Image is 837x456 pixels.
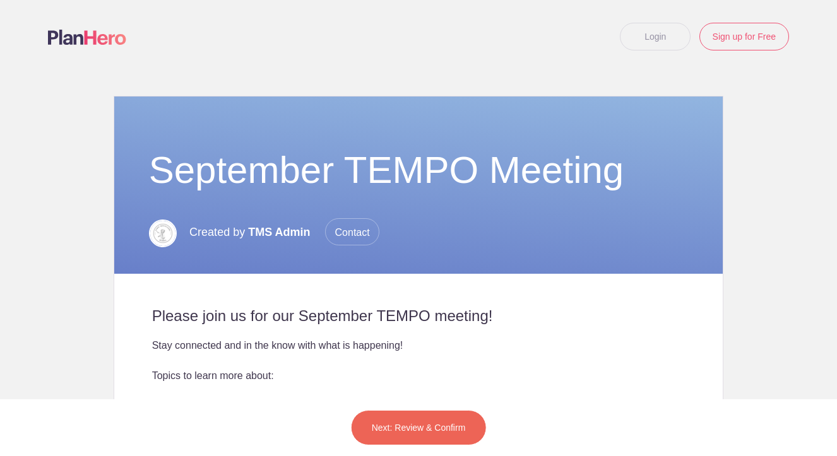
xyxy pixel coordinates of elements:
[152,368,686,383] div: Topics to learn more about:
[325,218,379,245] span: Contact
[149,219,177,247] img: Logo 14
[152,307,686,325] h2: Please join us for our September TEMPO meeting!
[620,23,691,50] a: Login
[351,410,487,445] button: Next: Review & Confirm
[48,30,126,45] img: Logo main planhero
[189,218,379,246] p: Created by
[152,338,686,353] div: Stay connected and in the know with what is happening!
[248,226,310,238] span: TMS Admin
[699,23,789,50] a: Sign up for Free
[152,383,686,399] div: Classroom observations/Parent teacher conferences
[149,148,689,193] h1: September TEMPO Meeting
